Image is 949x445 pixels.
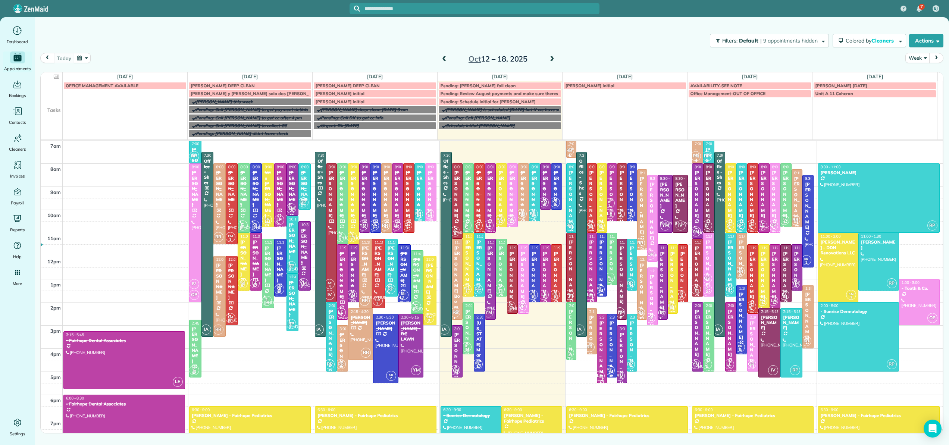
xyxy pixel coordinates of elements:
span: RR [691,151,701,161]
small: 3 [226,236,235,243]
span: YM [358,220,368,231]
span: RP [413,209,423,219]
div: [PERSON_NAME] [509,170,516,218]
span: 7:30 - 3:30 [579,153,597,158]
div: [PERSON_NAME] [301,228,308,266]
span: 11:15 - 2:15 [362,240,382,245]
span: IV [676,220,686,231]
span: 8:00 - 10:45 [264,164,285,169]
span: 11:00 - 2:00 [589,234,610,239]
div: [PERSON_NAME] [487,170,494,218]
span: 8:00 - 10:30 [610,164,630,169]
span: 11:15 - 1:45 [498,240,519,245]
a: [DATE] [617,73,633,79]
span: Reports [10,226,25,234]
span: Pending: Review August payments and make sure theres no balance [441,91,582,96]
a: Invoices [3,159,32,180]
div: [PERSON_NAME] [394,170,401,218]
a: [DATE] [492,73,508,79]
span: 10:15 - 12:45 [289,217,311,222]
div: [PERSON_NAME] [553,170,560,218]
span: LE [605,209,615,219]
a: Filters: Default | 9 appointments hidden [706,34,829,47]
button: prev [40,53,54,63]
div: [PERSON_NAME] [240,239,248,277]
span: KM [497,217,502,221]
span: LE [483,220,494,231]
small: 2 [238,225,247,232]
span: 11:00 - 1:45 [706,234,726,239]
div: [PERSON_NAME] [216,170,223,208]
span: 8:00 - 11:15 [695,164,715,169]
span: 8:00 - 11:00 [465,164,485,169]
div: [PERSON_NAME] [761,170,767,218]
span: 11:00 - 1:30 [253,234,273,239]
span: Unit A 11 Cohcran [815,91,853,96]
span: [PERSON_NAME] this week [196,99,253,104]
span: RP [189,151,199,161]
span: LE [274,215,284,225]
span: CM [405,222,410,226]
span: OP [768,220,778,231]
span: KM [727,222,732,226]
div: [PERSON_NAME] [861,239,897,250]
div: [PERSON_NAME] [599,170,605,229]
div: [PERSON_NAME] [639,176,645,235]
span: RR [564,145,574,156]
div: [PERSON_NAME] - DDN Renovations LLC [820,239,856,256]
div: [PERSON_NAME] [589,170,595,229]
div: [PERSON_NAME] [820,170,937,175]
div: [PERSON_NAME] [783,170,789,218]
span: 11:00 - 1:45 [728,234,748,239]
span: 8:00 - 11:00 [706,164,726,169]
div: [PERSON_NAME] [328,170,335,218]
div: [PERSON_NAME] [417,170,423,218]
span: 8:30 - 12:15 [650,176,670,181]
div: Win [PERSON_NAME] [264,170,272,218]
span: OP [424,209,434,219]
div: [PERSON_NAME] - Baldwin County Home Builders Assn [301,170,308,278]
span: 8:00 - 11:30 [216,164,236,169]
button: Colored byCleaners [833,34,906,47]
span: 8:00 - 2:00 [192,164,210,169]
span: LE [757,220,767,231]
span: 8:00 - 11:00 [728,164,748,169]
span: 8:00 - 11:00 [362,164,382,169]
small: 4 [451,231,460,238]
div: [PERSON_NAME] [405,170,412,218]
div: [PERSON_NAME] [372,170,379,218]
a: [DATE] [117,73,133,79]
small: 3 [473,225,482,232]
span: 11:15 - 2:45 [488,240,508,245]
span: KM [597,222,602,226]
span: 8:00 - 11:00 [761,164,781,169]
span: Pending: [PERSON_NAME] fall clean [441,83,516,88]
span: KM [350,234,354,238]
span: RP [528,209,538,219]
span: Colored by [846,37,896,44]
span: RR [380,220,390,231]
span: 8:00 - 10:30 [532,164,552,169]
span: [PERSON_NAME] DEEP CLEAN [316,83,380,88]
span: 7:00 - 8:00 [706,141,724,146]
span: 8:00 - 10:45 [277,164,297,169]
span: 8:15 - 10:45 [794,170,814,175]
div: [PERSON_NAME] [675,182,686,209]
span: Pending: Call [PERSON_NAME] to get cc after 4 pm [196,115,302,120]
div: [PERSON_NAME] [599,239,605,298]
div: 7 unread notifications [911,1,927,17]
span: IC [339,234,342,238]
span: 7:30 - 3:30 [317,153,335,158]
span: [PERSON_NAME] DEEP CLEAN [191,83,255,88]
div: Office - Shcs [717,159,723,185]
div: [PERSON_NAME] [739,239,745,288]
small: 2 [250,225,259,232]
div: [PERSON_NAME] [264,245,272,283]
span: 8:00 - 11:00 [395,164,415,169]
div: [PERSON_NAME] [427,170,434,218]
span: | 9 appointments hidden [760,37,818,44]
div: [PERSON_NAME] [609,239,615,298]
button: Filters: Default | 9 appointments hidden [710,34,829,47]
span: 7:00 - 8:00 [192,141,210,146]
small: 3 [262,219,272,226]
